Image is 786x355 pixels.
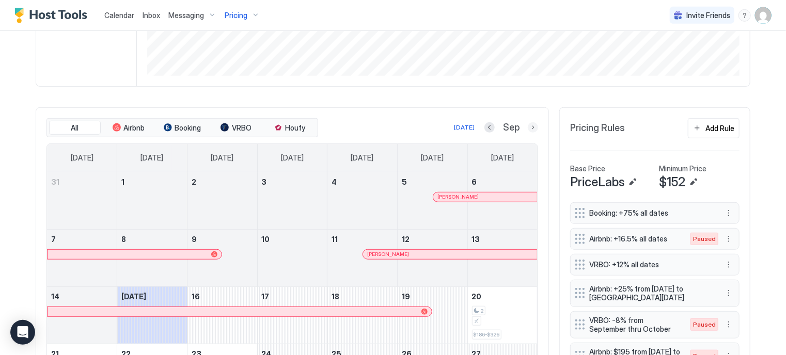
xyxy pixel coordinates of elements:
div: tab-group [46,118,318,138]
span: Airbnb: +25% from [DATE] to [GEOGRAPHIC_DATA][DATE] [589,284,712,302]
button: Airbnb [103,121,154,135]
td: September 2, 2025 [187,172,257,230]
span: VRBO: -8% from September thru October [589,316,680,334]
button: More options [722,259,735,271]
div: menu [722,233,735,245]
span: 14 [51,292,59,301]
span: Booking: +75% all dates [589,208,712,218]
button: Previous month [484,122,495,133]
span: 13 [472,235,480,244]
span: Sep [503,122,520,134]
a: Wednesday [271,144,314,172]
a: September 6, 2025 [468,172,538,191]
a: September 2, 2025 [187,172,257,191]
div: Add Rule [705,123,734,134]
span: 3 [262,177,267,186]
span: 11 [332,235,338,244]
a: Tuesday [200,144,244,172]
td: September 4, 2025 [327,172,398,230]
span: 16 [192,292,200,301]
td: September 10, 2025 [257,229,327,286]
span: [DATE] [351,153,374,163]
a: September 14, 2025 [47,287,117,306]
span: 5 [402,177,407,186]
button: Add Rule [688,118,740,138]
div: menu [722,259,735,271]
span: Houfy [286,123,306,133]
a: Sunday [60,144,104,172]
button: More options [722,207,735,219]
td: September 3, 2025 [257,172,327,230]
span: $152 [659,174,685,190]
span: [PERSON_NAME] [437,193,479,200]
button: All [49,121,101,135]
span: 4 [332,177,337,186]
span: 12 [402,235,410,244]
td: September 14, 2025 [47,286,117,344]
span: Base Price [570,164,605,173]
span: 7 [51,235,56,244]
span: 20 [472,292,482,301]
a: September 18, 2025 [327,287,397,306]
span: Calendar [104,11,134,20]
span: Inbox [143,11,160,20]
button: VRBO [210,121,262,135]
span: Pricing Rules [570,122,625,134]
span: [DATE] [71,153,93,163]
span: [DATE] [281,153,304,163]
span: 17 [262,292,270,301]
a: September 13, 2025 [468,230,538,249]
div: menu [722,318,735,331]
td: September 9, 2025 [187,229,257,286]
span: Pricing [225,11,247,20]
a: Calendar [104,10,134,21]
span: Airbnb [124,123,145,133]
span: Airbnb: +16.5% all dates [589,234,680,244]
span: 2 [192,177,196,186]
a: September 10, 2025 [258,230,327,249]
button: More options [722,287,735,299]
span: Paused [693,320,716,329]
a: Inbox [143,10,160,21]
button: Next month [528,122,538,133]
span: Minimum Price [659,164,706,173]
a: September 12, 2025 [398,230,467,249]
span: Booking [175,123,201,133]
a: Saturday [481,144,524,172]
button: More options [722,233,735,245]
span: 31 [51,177,59,186]
td: September 7, 2025 [47,229,117,286]
td: September 1, 2025 [117,172,187,230]
td: September 12, 2025 [398,229,468,286]
span: 2 [481,308,484,314]
a: Host Tools Logo [14,8,92,23]
span: [DATE] [491,153,514,163]
td: September 16, 2025 [187,286,257,344]
td: September 8, 2025 [117,229,187,286]
button: Edit [626,176,639,188]
a: September 19, 2025 [398,287,467,306]
td: September 13, 2025 [467,229,538,286]
td: September 5, 2025 [398,172,468,230]
button: [DATE] [452,121,476,134]
a: September 15, 2025 [117,287,187,306]
div: menu [738,9,751,22]
a: September 7, 2025 [47,230,117,249]
span: PriceLabs [570,174,624,190]
div: [PERSON_NAME] [367,251,533,257]
span: $186-$326 [474,331,500,338]
span: Invite Friends [686,11,730,20]
div: User profile [755,7,772,24]
td: September 17, 2025 [257,286,327,344]
td: September 15, 2025 [117,286,187,344]
span: 10 [262,235,270,244]
td: September 19, 2025 [398,286,468,344]
a: Thursday [341,144,384,172]
a: September 4, 2025 [327,172,397,191]
a: September 8, 2025 [117,230,187,249]
td: September 6, 2025 [467,172,538,230]
div: [DATE] [454,123,475,132]
a: September 5, 2025 [398,172,467,191]
button: More options [722,318,735,331]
